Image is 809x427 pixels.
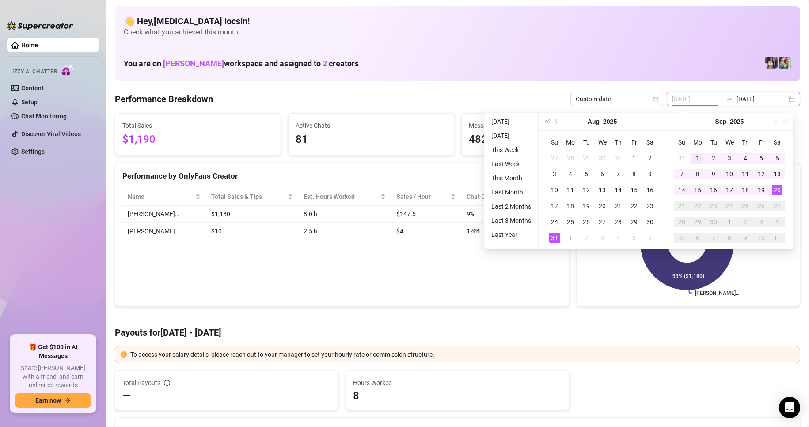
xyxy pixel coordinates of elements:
[645,201,655,211] div: 23
[613,201,623,211] div: 21
[396,192,449,202] span: Sales / Hour
[672,94,722,104] input: Start date
[549,233,560,243] div: 31
[737,150,753,166] td: 2025-09-04
[626,182,642,198] td: 2025-08-15
[629,217,639,227] div: 29
[594,214,610,230] td: 2025-08-27
[724,185,735,195] div: 17
[692,217,703,227] div: 29
[692,201,703,211] div: 22
[772,153,782,164] div: 6
[626,198,642,214] td: 2025-08-22
[642,150,658,166] td: 2025-08-02
[391,206,461,223] td: $147.5
[353,389,562,403] span: 8
[645,233,655,243] div: 6
[469,131,620,148] span: 482
[122,206,206,223] td: [PERSON_NAME]…
[676,153,687,164] div: 31
[549,201,560,211] div: 17
[737,230,753,246] td: 2025-10-09
[645,153,655,164] div: 2
[488,173,535,183] li: This Month
[756,185,767,195] div: 19
[629,169,639,179] div: 8
[115,326,800,339] h4: Payouts for [DATE] - [DATE]
[594,150,610,166] td: 2025-07-30
[21,84,44,91] a: Content
[552,113,562,130] button: Previous month (PageUp)
[65,397,71,404] span: arrow-right
[304,192,379,202] div: Est. Hours Worked
[756,153,767,164] div: 5
[603,113,617,130] button: Choose a year
[690,198,706,214] td: 2025-09-22
[488,187,535,198] li: Last Month
[547,214,562,230] td: 2025-08-24
[578,134,594,150] th: Tu
[730,113,744,130] button: Choose a year
[562,150,578,166] td: 2025-07-28
[753,182,769,198] td: 2025-09-19
[724,217,735,227] div: 1
[115,93,213,105] h4: Performance Breakdown
[21,42,38,49] a: Home
[629,233,639,243] div: 5
[708,233,719,243] div: 7
[708,217,719,227] div: 30
[597,185,608,195] div: 13
[211,192,286,202] span: Total Sales & Tips
[753,230,769,246] td: 2025-10-10
[581,153,592,164] div: 29
[124,15,791,27] h4: 👋 Hey, [MEDICAL_DATA] locsin !
[610,166,626,182] td: 2025-08-07
[722,230,737,246] td: 2025-10-08
[722,182,737,198] td: 2025-09-17
[690,182,706,198] td: 2025-09-15
[581,233,592,243] div: 2
[12,68,57,76] span: Izzy AI Chatter
[708,169,719,179] div: 9
[769,166,785,182] td: 2025-09-13
[772,201,782,211] div: 27
[692,233,703,243] div: 6
[122,223,206,240] td: [PERSON_NAME]…
[737,94,787,104] input: End date
[562,182,578,198] td: 2025-08-11
[726,95,733,103] span: swap-right
[642,166,658,182] td: 2025-08-09
[565,153,576,164] div: 28
[562,198,578,214] td: 2025-08-18
[737,214,753,230] td: 2025-10-02
[740,169,751,179] div: 11
[613,153,623,164] div: 31
[737,134,753,150] th: Th
[296,121,447,130] span: Active Chats
[737,198,753,214] td: 2025-09-25
[626,166,642,182] td: 2025-08-08
[626,134,642,150] th: Fr
[722,134,737,150] th: We
[610,134,626,150] th: Th
[676,185,687,195] div: 14
[578,166,594,182] td: 2025-08-05
[726,95,733,103] span: to
[461,188,562,206] th: Chat Conversion
[629,153,639,164] div: 1
[724,169,735,179] div: 10
[706,214,722,230] td: 2025-09-30
[597,201,608,211] div: 20
[769,150,785,166] td: 2025-09-06
[547,134,562,150] th: Su
[740,153,751,164] div: 4
[708,153,719,164] div: 2
[562,134,578,150] th: Mo
[122,389,131,403] span: —
[753,198,769,214] td: 2025-09-26
[613,185,623,195] div: 14
[772,217,782,227] div: 4
[581,185,592,195] div: 12
[708,185,719,195] div: 16
[578,150,594,166] td: 2025-07-29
